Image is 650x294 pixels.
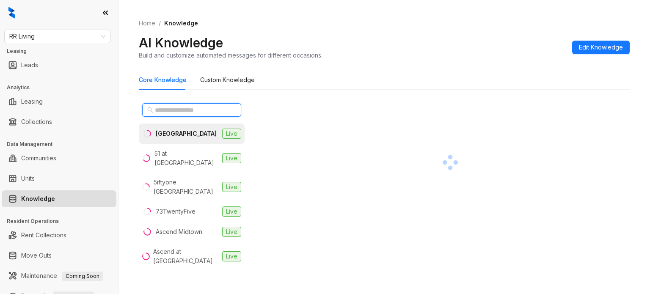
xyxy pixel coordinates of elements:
span: search [147,107,153,113]
div: 5iftyone [GEOGRAPHIC_DATA] [154,178,219,196]
span: Live [222,129,241,139]
li: Rent Collections [2,227,116,244]
li: Leads [2,57,116,74]
li: Knowledge [2,190,116,207]
h3: Analytics [7,84,118,91]
h2: AI Knowledge [139,35,223,51]
a: Units [21,170,35,187]
a: Communities [21,150,56,167]
div: 51 at [GEOGRAPHIC_DATA] [154,149,219,168]
span: Live [222,153,241,163]
li: Units [2,170,116,187]
a: Rent Collections [21,227,66,244]
span: Knowledge [164,19,198,27]
span: Live [222,251,241,261]
li: Communities [2,150,116,167]
div: Ascend Midtown [156,227,202,236]
span: Live [222,206,241,217]
li: Move Outs [2,247,116,264]
a: Move Outs [21,247,52,264]
a: Collections [21,113,52,130]
h3: Data Management [7,140,118,148]
li: / [159,19,161,28]
a: Leads [21,57,38,74]
a: Knowledge [21,190,55,207]
img: logo [8,7,15,19]
span: Live [222,227,241,237]
div: Build and customize automated messages for different occasions. [139,51,322,60]
li: Maintenance [2,267,116,284]
span: Edit Knowledge [579,43,623,52]
a: Home [137,19,157,28]
span: Coming Soon [62,272,103,281]
div: Ascend at [GEOGRAPHIC_DATA] [153,247,219,266]
li: Collections [2,113,116,130]
li: Leasing [2,93,116,110]
h3: Resident Operations [7,217,118,225]
button: Edit Knowledge [572,41,630,54]
span: Live [222,182,241,192]
div: Custom Knowledge [200,75,255,85]
a: Leasing [21,93,43,110]
div: [GEOGRAPHIC_DATA] [156,129,217,138]
span: RR Living [9,30,105,43]
h3: Leasing [7,47,118,55]
div: Core Knowledge [139,75,187,85]
div: 73TwentyFive [156,207,196,216]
